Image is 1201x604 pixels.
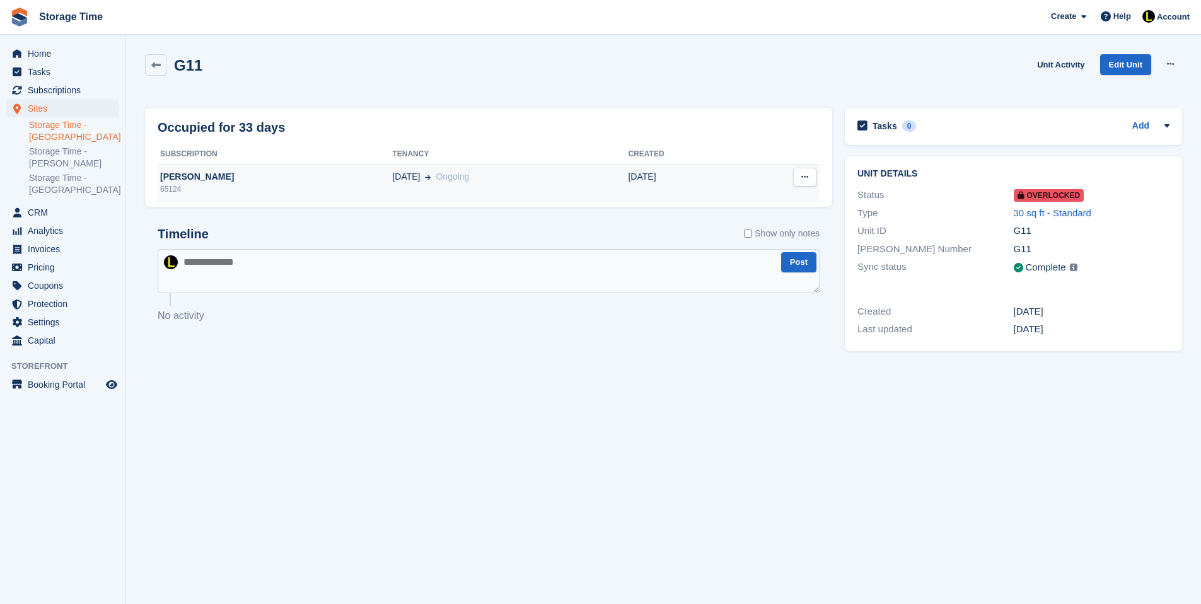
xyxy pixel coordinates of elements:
[392,170,420,183] span: [DATE]
[28,332,103,349] span: Capital
[6,63,119,81] a: menu
[6,295,119,313] a: menu
[6,81,119,99] a: menu
[857,260,1013,276] div: Sync status
[392,144,628,165] th: Tenancy
[158,118,285,137] h2: Occupied for 33 days
[28,100,103,117] span: Sites
[34,6,108,27] a: Storage Time
[11,360,125,373] span: Storefront
[6,204,119,221] a: menu
[1070,264,1077,271] img: icon-info-grey-7440780725fd019a000dd9b08b2336e03edf1995a4989e88bcd33f0948082b44.svg
[28,204,103,221] span: CRM
[744,227,752,240] input: Show only notes
[28,63,103,81] span: Tasks
[857,224,1013,238] div: Unit ID
[6,45,119,62] a: menu
[6,222,119,240] a: menu
[29,146,119,170] a: Storage Time - [PERSON_NAME]
[104,377,119,392] a: Preview store
[436,171,469,182] span: Ongoing
[158,170,392,183] div: [PERSON_NAME]
[1142,10,1155,23] img: Laaibah Sarwar
[857,188,1013,202] div: Status
[1014,224,1169,238] div: G11
[29,119,119,143] a: Storage Time - [GEOGRAPHIC_DATA]
[28,258,103,276] span: Pricing
[174,57,202,74] h2: G11
[28,81,103,99] span: Subscriptions
[1051,10,1076,23] span: Create
[1132,119,1149,134] a: Add
[628,164,738,202] td: [DATE]
[158,227,209,241] h2: Timeline
[28,240,103,258] span: Invoices
[857,242,1013,257] div: [PERSON_NAME] Number
[744,227,820,240] label: Show only notes
[28,295,103,313] span: Protection
[857,322,1013,337] div: Last updated
[873,120,897,132] h2: Tasks
[28,45,103,62] span: Home
[857,206,1013,221] div: Type
[6,240,119,258] a: menu
[6,332,119,349] a: menu
[6,258,119,276] a: menu
[1100,54,1151,75] a: Edit Unit
[781,252,816,273] button: Post
[158,308,820,323] p: No activity
[628,144,738,165] th: Created
[1157,11,1190,23] span: Account
[158,183,392,195] div: 65124
[1014,207,1091,218] a: 30 sq ft - Standard
[1032,54,1089,75] a: Unit Activity
[1026,260,1066,275] div: Complete
[1014,242,1169,257] div: G11
[28,222,103,240] span: Analytics
[1014,189,1084,202] span: Overlocked
[28,313,103,331] span: Settings
[1014,305,1169,319] div: [DATE]
[10,8,29,26] img: stora-icon-8386f47178a22dfd0bd8f6a31ec36ba5ce8667c1dd55bd0f319d3a0aa187defe.svg
[164,255,178,269] img: Laaibah Sarwar
[6,376,119,393] a: menu
[6,277,119,294] a: menu
[857,305,1013,319] div: Created
[902,120,917,132] div: 0
[28,277,103,294] span: Coupons
[1014,322,1169,337] div: [DATE]
[857,169,1169,179] h2: Unit details
[158,144,392,165] th: Subscription
[1113,10,1131,23] span: Help
[29,172,119,196] a: Storage Time - [GEOGRAPHIC_DATA]
[6,100,119,117] a: menu
[28,376,103,393] span: Booking Portal
[6,313,119,331] a: menu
